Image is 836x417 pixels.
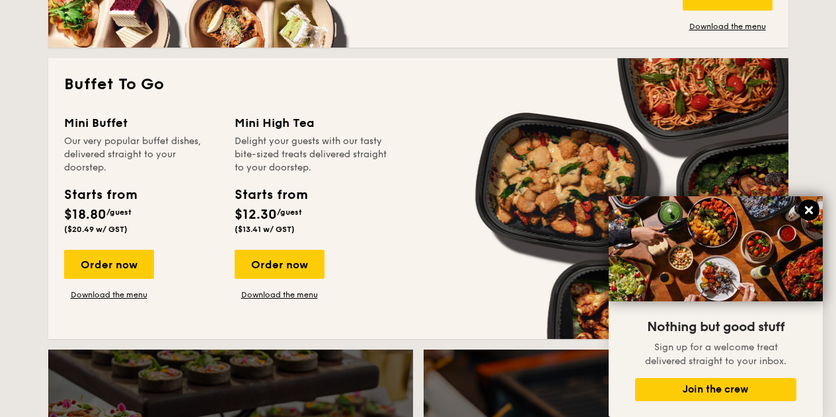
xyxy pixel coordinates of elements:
[647,319,784,335] span: Nothing but good stuff
[64,250,154,279] div: Order now
[64,225,128,234] span: ($20.49 w/ GST)
[235,135,389,174] div: Delight your guests with our tasty bite-sized treats delivered straight to your doorstep.
[64,185,136,205] div: Starts from
[235,207,277,223] span: $12.30
[64,74,773,95] h2: Buffet To Go
[235,225,295,234] span: ($13.41 w/ GST)
[277,208,302,217] span: /guest
[64,135,219,174] div: Our very popular buffet dishes, delivered straight to your doorstep.
[106,208,132,217] span: /guest
[683,21,773,32] a: Download the menu
[64,289,154,300] a: Download the menu
[635,378,796,401] button: Join the crew
[64,114,219,132] div: Mini Buffet
[235,185,307,205] div: Starts from
[235,250,324,279] div: Order now
[645,342,786,367] span: Sign up for a welcome treat delivered straight to your inbox.
[235,114,389,132] div: Mini High Tea
[235,289,324,300] a: Download the menu
[798,200,819,221] button: Close
[609,196,823,301] img: DSC07876-Edit02-Large.jpeg
[64,207,106,223] span: $18.80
